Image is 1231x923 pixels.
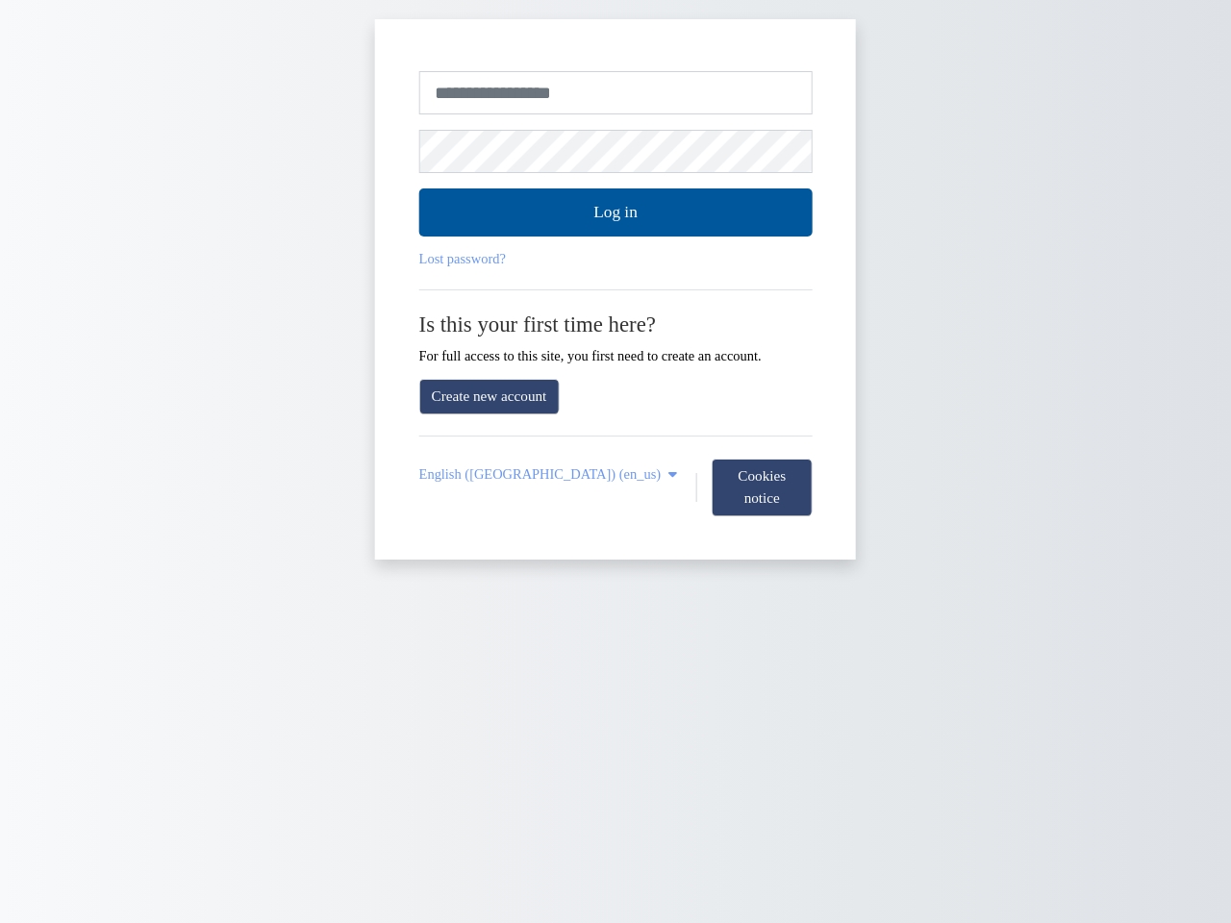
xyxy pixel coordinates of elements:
a: English (United States) ‎(en_us)‎ [419,466,682,483]
a: Create new account [419,379,560,414]
a: Lost password? [419,251,506,266]
button: Cookies notice [712,459,812,516]
h2: Is this your first time here? [419,312,813,337]
button: Log in [419,188,813,237]
div: For full access to this site, you first need to create an account. [419,312,813,363]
